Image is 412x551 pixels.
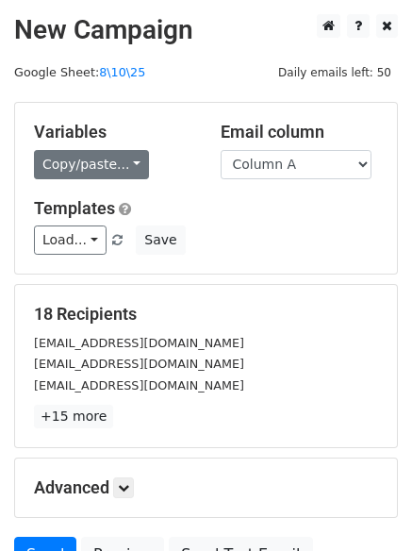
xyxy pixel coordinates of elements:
small: [EMAIL_ADDRESS][DOMAIN_NAME] [34,357,244,371]
small: Google Sheet: [14,65,145,79]
small: [EMAIL_ADDRESS][DOMAIN_NAME] [34,378,244,392]
h5: Variables [34,122,192,142]
h5: Advanced [34,477,378,498]
span: Daily emails left: 50 [272,62,398,83]
a: Daily emails left: 50 [272,65,398,79]
small: [EMAIL_ADDRESS][DOMAIN_NAME] [34,336,244,350]
a: Templates [34,198,115,218]
button: Save [136,225,185,255]
a: Copy/paste... [34,150,149,179]
h2: New Campaign [14,14,398,46]
iframe: Chat Widget [318,460,412,551]
a: +15 more [34,405,113,428]
h5: 18 Recipients [34,304,378,325]
h5: Email column [221,122,379,142]
a: 8\10\25 [99,65,145,79]
a: Load... [34,225,107,255]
